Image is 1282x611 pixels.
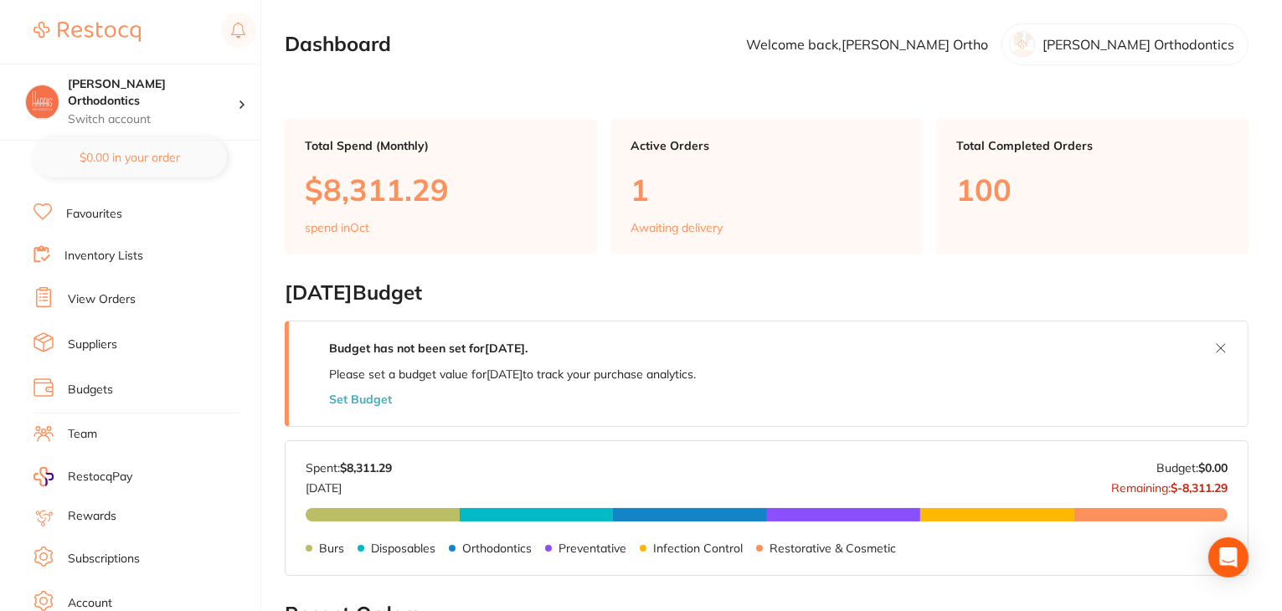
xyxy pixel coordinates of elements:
a: RestocqPay [33,467,132,486]
a: Suppliers [68,336,117,353]
p: $8,311.29 [305,172,577,207]
p: Switch account [68,111,238,128]
p: Awaiting delivery [631,221,723,234]
p: Orthodontics [462,542,532,555]
p: Total Spend (Monthly) [305,139,577,152]
h2: [DATE] Budget [285,281,1249,305]
a: Active Orders1Awaiting delivery [610,119,923,254]
h4: Harris Orthodontics [68,76,238,109]
strong: Budget has not been set for [DATE] . [329,341,528,356]
p: Budget: [1156,461,1228,475]
p: 1 [631,172,903,207]
strong: $0.00 [1198,460,1228,475]
p: 100 [956,172,1228,207]
strong: $8,311.29 [340,460,392,475]
p: Disposables [371,542,435,555]
img: RestocqPay [33,467,54,486]
p: Spent: [306,461,392,475]
a: Total Completed Orders100 [936,119,1249,254]
p: Total Completed Orders [956,139,1228,152]
p: Please set a budget value for [DATE] to track your purchase analytics. [329,367,696,381]
p: spend in Oct [305,221,369,234]
a: Favourites [66,206,122,223]
p: Preventative [559,542,626,555]
p: [PERSON_NAME] Orthodontics [1043,37,1234,52]
p: Remaining: [1111,475,1228,495]
p: Restorative & Cosmetic [770,542,896,555]
button: Set Budget [329,393,392,406]
a: Rewards [68,508,116,525]
a: Inventory Lists [64,248,143,264]
span: RestocqPay [68,469,132,485]
p: Infection Control [653,542,743,555]
strong: $-8,311.29 [1171,480,1228,495]
a: Restocq Logo [33,13,141,51]
a: Team [68,426,97,443]
a: Budgets [68,382,113,398]
img: Harris Orthodontics [26,85,59,118]
button: $0.00 in your order [33,137,227,177]
p: Welcome back, [PERSON_NAME] Ortho [746,37,988,52]
a: Total Spend (Monthly)$8,311.29spend inOct [285,119,597,254]
p: Burs [319,542,344,555]
h2: Dashboard [285,33,391,56]
p: [DATE] [306,475,392,495]
div: Open Intercom Messenger [1208,537,1249,578]
a: Subscriptions [68,551,140,567]
p: Active Orders [631,139,903,152]
img: Restocq Logo [33,22,141,42]
a: View Orders [68,291,136,308]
